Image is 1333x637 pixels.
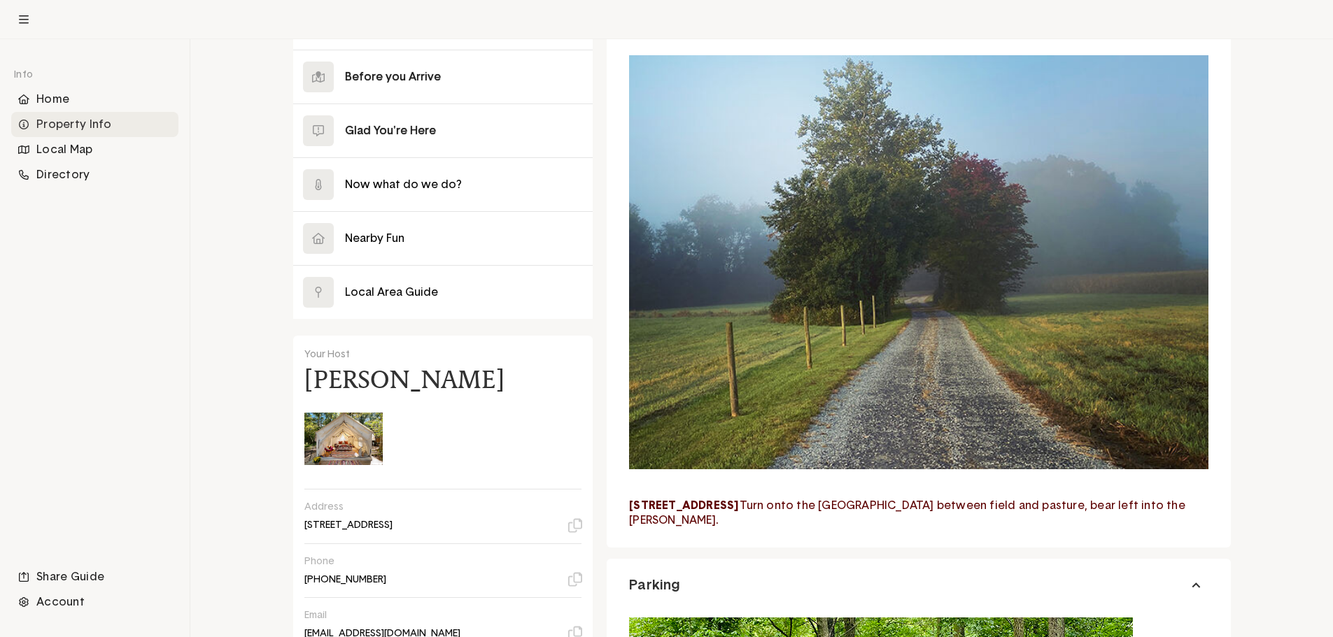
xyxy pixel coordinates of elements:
[11,589,178,615] div: Account
[11,162,178,187] li: Navigation item
[629,576,680,594] span: Parking
[629,500,1188,526] span: Turn onto the [GEOGRAPHIC_DATA] between field and pasture, bear left into the [PERSON_NAME].
[11,112,178,137] div: Property Info
[11,564,178,589] div: Share Guide
[11,87,178,112] div: Home
[11,137,178,162] div: Local Map
[11,112,178,137] li: Navigation item
[304,519,393,531] p: [STREET_ADDRESS]
[607,559,1230,612] button: Parking
[304,573,386,586] p: [PHONE_NUMBER]
[11,162,178,187] div: Directory
[11,589,178,615] li: Navigation item
[304,399,383,478] img: Gini Woy's avatar
[304,350,350,359] span: Your Host
[304,555,572,568] p: Phone
[11,564,178,589] li: Navigation item
[629,500,739,511] strong: [STREET_ADDRESS]
[304,609,572,622] p: Email
[304,501,572,513] p: Address
[11,87,178,112] li: Navigation item
[629,55,1208,469] img: property-7125-responsive.jpg
[304,368,505,391] h4: [PERSON_NAME]
[11,137,178,162] li: Navigation item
